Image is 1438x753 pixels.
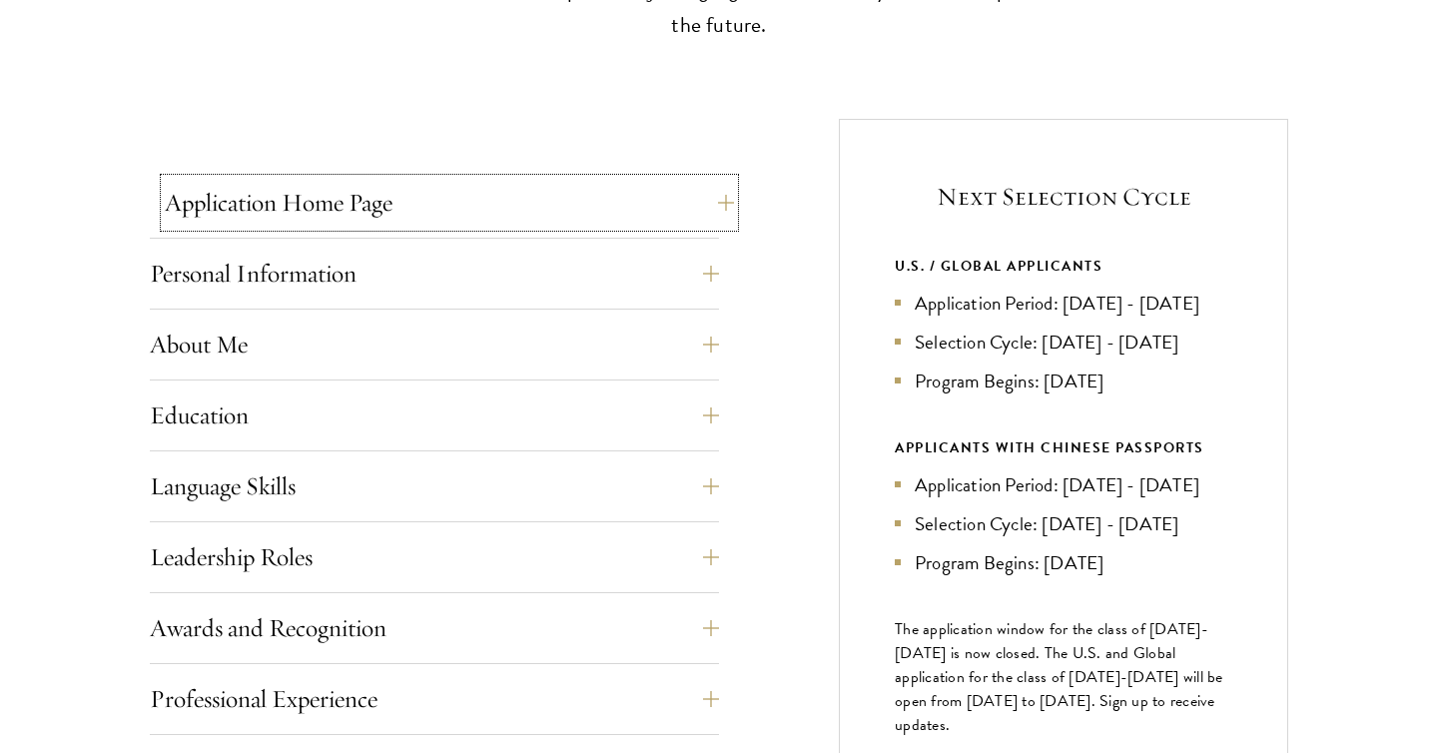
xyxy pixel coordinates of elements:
span: The application window for the class of [DATE]-[DATE] is now closed. The U.S. and Global applicat... [895,617,1223,737]
button: Professional Experience [150,675,719,723]
button: Application Home Page [165,179,734,227]
h5: Next Selection Cycle [895,180,1232,214]
li: Program Begins: [DATE] [895,367,1232,395]
button: Personal Information [150,250,719,298]
button: Awards and Recognition [150,604,719,652]
button: Education [150,391,719,439]
button: Language Skills [150,462,719,510]
button: About Me [150,321,719,369]
li: Application Period: [DATE] - [DATE] [895,470,1232,499]
div: U.S. / GLOBAL APPLICANTS [895,254,1232,279]
li: Program Begins: [DATE] [895,548,1232,577]
div: APPLICANTS WITH CHINESE PASSPORTS [895,435,1232,460]
li: Selection Cycle: [DATE] - [DATE] [895,328,1232,357]
button: Leadership Roles [150,533,719,581]
li: Application Period: [DATE] - [DATE] [895,289,1232,318]
li: Selection Cycle: [DATE] - [DATE] [895,509,1232,538]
